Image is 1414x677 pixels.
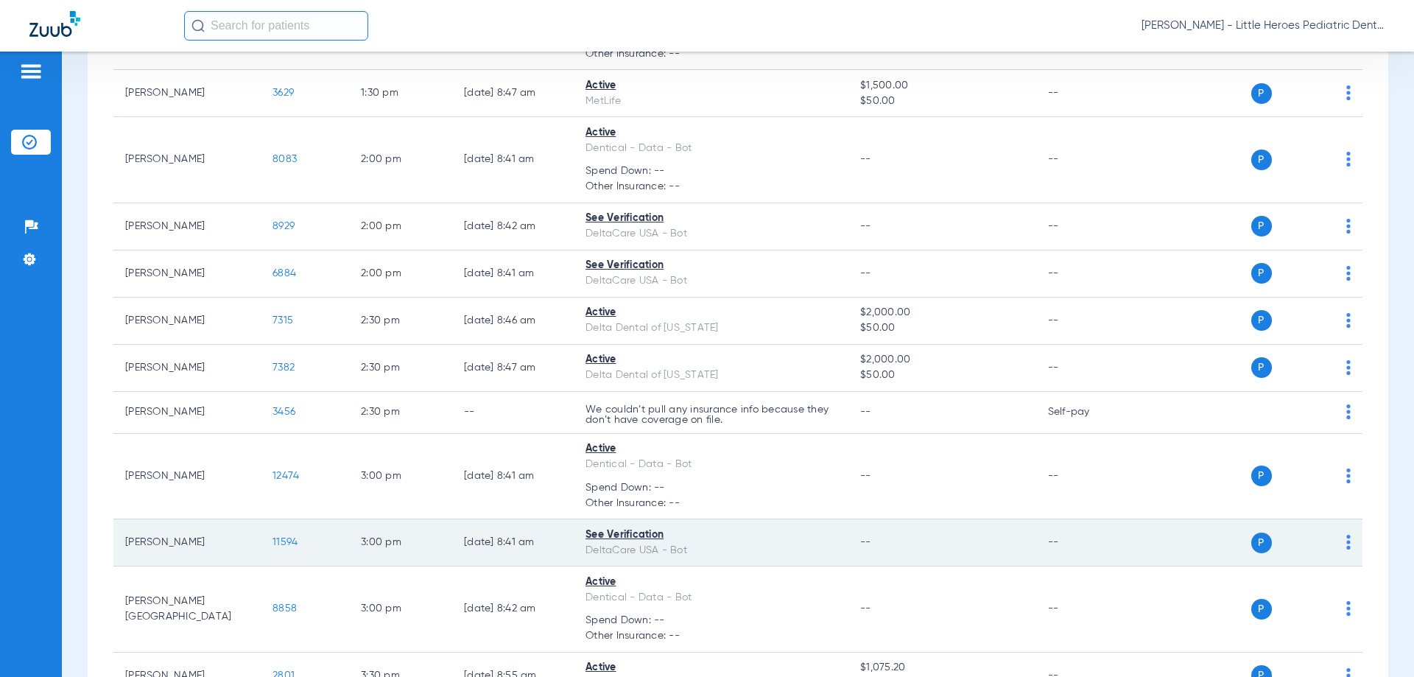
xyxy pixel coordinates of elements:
td: 2:30 PM [349,298,452,345]
span: P [1251,263,1272,284]
td: -- [452,392,574,434]
span: 8858 [272,603,297,614]
div: See Verification [585,211,837,226]
td: 2:30 PM [349,392,452,434]
td: [PERSON_NAME] [113,345,261,392]
td: -- [1036,70,1136,117]
td: -- [1036,203,1136,250]
td: 3:00 PM [349,434,452,520]
td: [PERSON_NAME] [113,117,261,203]
td: [DATE] 8:47 AM [452,70,574,117]
td: [PERSON_NAME] [113,70,261,117]
td: [PERSON_NAME] [113,434,261,520]
span: Other Insurance: -- [585,628,837,644]
td: -- [1036,519,1136,566]
img: hamburger-icon [19,63,43,80]
div: DeltaCare USA - Bot [585,226,837,242]
span: $1,500.00 [860,78,1024,94]
span: P [1251,216,1272,236]
div: Active [585,660,837,676]
img: Zuub Logo [29,11,80,37]
span: P [1251,310,1272,331]
td: [DATE] 8:41 AM [452,434,574,520]
td: 1:30 PM [349,70,452,117]
div: Active [585,575,837,590]
td: -- [1036,298,1136,345]
span: P [1251,150,1272,170]
div: Active [585,441,837,457]
span: -- [860,603,871,614]
td: 2:00 PM [349,117,452,203]
span: 11594 [272,537,298,547]
span: Other Insurance: -- [585,179,837,194]
div: DeltaCare USA - Bot [585,273,837,289]
div: Active [585,305,837,320]
input: Search for patients [184,11,368,41]
td: -- [1036,345,1136,392]
span: 8929 [272,221,295,231]
span: Spend Down: -- [585,613,837,628]
span: Other Insurance: -- [585,496,837,511]
td: [DATE] 8:41 AM [452,519,574,566]
div: MetLife [585,94,837,109]
span: 7315 [272,315,293,326]
span: $50.00 [860,368,1024,383]
td: -- [1036,434,1136,520]
img: group-dot-blue.svg [1346,266,1351,281]
img: group-dot-blue.svg [1346,152,1351,166]
div: Delta Dental of [US_STATE] [585,368,837,383]
img: group-dot-blue.svg [1346,404,1351,419]
span: $50.00 [860,320,1024,336]
td: -- [1036,117,1136,203]
td: [PERSON_NAME] [113,203,261,250]
span: 12474 [272,471,299,481]
div: Active [585,78,837,94]
img: group-dot-blue.svg [1346,313,1351,328]
div: See Verification [585,527,837,543]
img: group-dot-blue.svg [1346,469,1351,483]
td: [PERSON_NAME] [113,298,261,345]
img: group-dot-blue.svg [1346,601,1351,616]
td: [DATE] 8:41 AM [452,117,574,203]
td: [PERSON_NAME] [113,392,261,434]
span: 7382 [272,362,295,373]
img: group-dot-blue.svg [1346,85,1351,100]
td: 2:30 PM [349,345,452,392]
span: P [1251,83,1272,104]
td: 3:00 PM [349,566,452,653]
td: 2:00 PM [349,203,452,250]
span: P [1251,533,1272,553]
td: -- [1036,566,1136,653]
td: [DATE] 8:46 AM [452,298,574,345]
img: group-dot-blue.svg [1346,535,1351,550]
td: 2:00 PM [349,250,452,298]
span: 8083 [272,154,297,164]
td: [DATE] 8:42 AM [452,203,574,250]
div: Active [585,125,837,141]
td: 3:00 PM [349,519,452,566]
iframe: Chat Widget [1340,606,1414,677]
span: [PERSON_NAME] - Little Heroes Pediatric Dentistry [1142,18,1385,33]
td: [DATE] 8:42 AM [452,566,574,653]
span: $50.00 [860,94,1024,109]
span: $2,000.00 [860,352,1024,368]
span: -- [860,407,871,417]
span: -- [860,154,871,164]
img: Search Icon [191,19,205,32]
span: 6884 [272,268,296,278]
span: P [1251,599,1272,620]
span: P [1251,357,1272,378]
span: -- [860,268,871,278]
td: [PERSON_NAME] [113,250,261,298]
span: Spend Down: -- [585,480,837,496]
span: 3629 [272,88,294,98]
span: $2,000.00 [860,305,1024,320]
span: -- [860,221,871,231]
img: group-dot-blue.svg [1346,360,1351,375]
p: We couldn’t pull any insurance info because they don’t have coverage on file. [585,404,837,425]
span: Spend Down: -- [585,164,837,179]
td: [DATE] 8:41 AM [452,250,574,298]
td: [DATE] 8:47 AM [452,345,574,392]
div: Dentical - Data - Bot [585,141,837,156]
